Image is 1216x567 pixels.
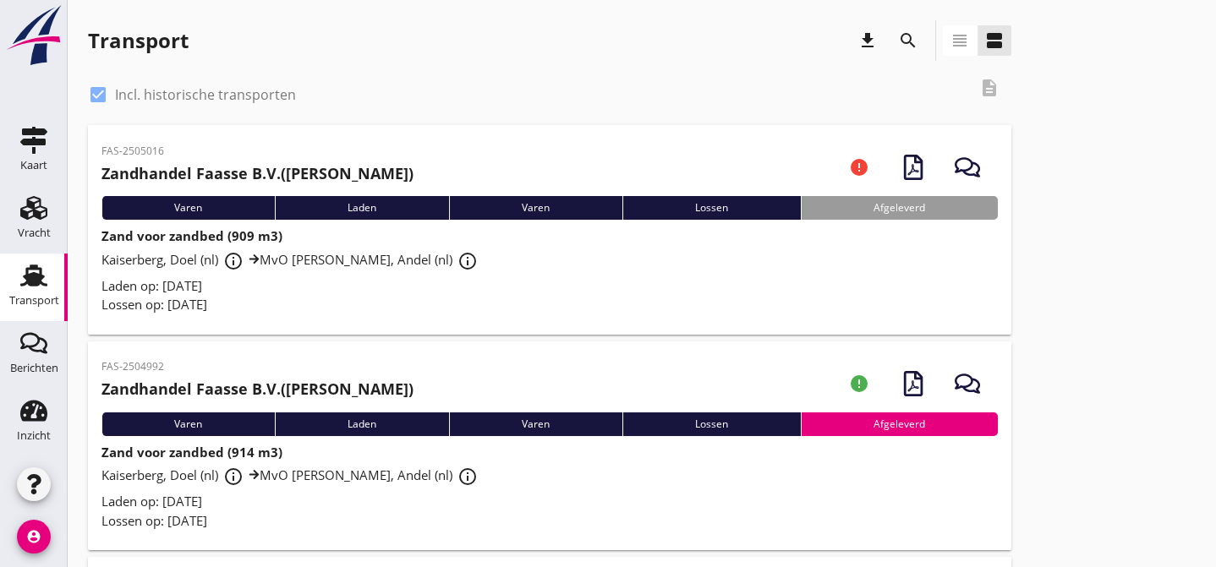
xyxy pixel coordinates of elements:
[88,341,1011,551] a: FAS-2504992Zandhandel Faasse B.V.([PERSON_NAME])VarenLadenVarenLossenAfgeleverdZand voor zandbed ...
[622,412,801,436] div: Lossen
[101,412,275,436] div: Varen
[17,520,51,553] i: account_circle
[17,430,51,441] div: Inzicht
[101,196,275,220] div: Varen
[101,466,483,483] span: Kaiserberg, Doel (nl) MvO [PERSON_NAME], Andel (nl)
[457,466,478,487] i: info_outline
[223,251,244,271] i: info_outline
[101,444,282,461] strong: Zand voor zandbed (914 m3)
[20,160,47,171] div: Kaart
[101,163,281,183] strong: Zandhandel Faasse B.V.
[449,196,622,220] div: Varen
[101,162,414,185] h2: ([PERSON_NAME])
[223,466,244,487] i: info_outline
[101,378,414,401] h2: ([PERSON_NAME])
[835,360,883,407] i: error
[984,30,1005,51] i: view_agenda
[88,27,189,54] div: Transport
[115,86,296,103] label: Incl. historische transporten
[10,363,58,373] div: Berichten
[18,227,51,238] div: Vracht
[101,277,202,294] span: Laden op: [DATE]
[457,251,478,271] i: info_outline
[801,196,998,220] div: Afgeleverd
[449,412,622,436] div: Varen
[801,412,998,436] div: Afgeleverd
[950,30,970,51] i: view_headline
[835,144,883,191] i: error
[101,379,281,399] strong: Zandhandel Faasse B.V.
[275,196,449,220] div: Laden
[101,251,483,268] span: Kaiserberg, Doel (nl) MvO [PERSON_NAME], Andel (nl)
[857,30,878,51] i: download
[88,125,1011,335] a: FAS-2505016Zandhandel Faasse B.V.([PERSON_NAME])VarenLadenVarenLossenAfgeleverdZand voor zandbed ...
[101,359,414,374] p: FAS-2504992
[101,512,207,529] span: Lossen op: [DATE]
[898,30,918,51] i: search
[3,4,64,67] img: logo-small.a267ee39.svg
[101,493,202,510] span: Laden op: [DATE]
[275,412,449,436] div: Laden
[9,295,59,306] div: Transport
[101,227,282,244] strong: Zand voor zandbed (909 m3)
[101,144,414,159] p: FAS-2505016
[622,196,801,220] div: Lossen
[101,296,207,313] span: Lossen op: [DATE]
